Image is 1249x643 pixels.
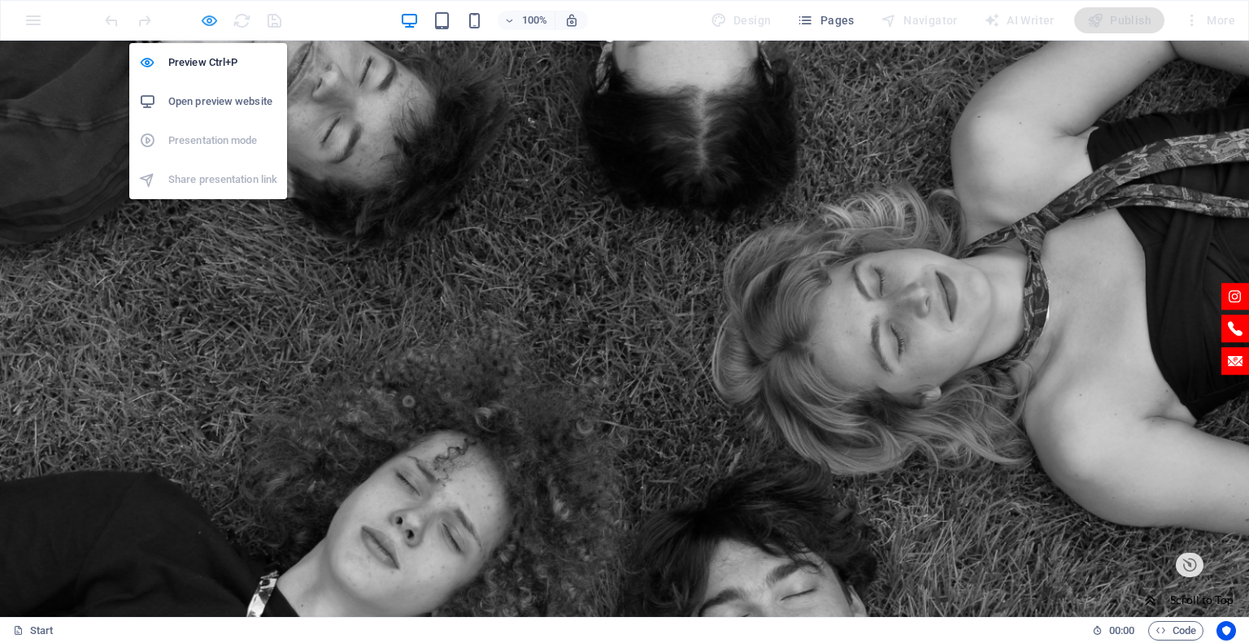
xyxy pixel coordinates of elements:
[1148,621,1203,641] button: Code
[498,11,555,30] button: 100%
[522,11,548,30] h6: 100%
[790,7,860,33] button: Pages
[168,53,277,72] h6: Preview Ctrl+P
[168,92,277,111] h6: Open preview website
[1092,621,1135,641] h6: Session time
[564,13,579,28] i: On resize automatically adjust zoom level to fit chosen device.
[13,621,54,641] a: Click to cancel selection. Double-click to open Pages
[797,12,854,28] span: Pages
[1216,621,1236,641] button: Usercentrics
[704,7,778,33] div: Design (Ctrl+Alt+Y)
[1109,621,1134,641] span: 00 00
[1155,621,1196,641] span: Code
[1121,624,1123,636] span: :
[1163,550,1242,571] div: Scroll to Top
